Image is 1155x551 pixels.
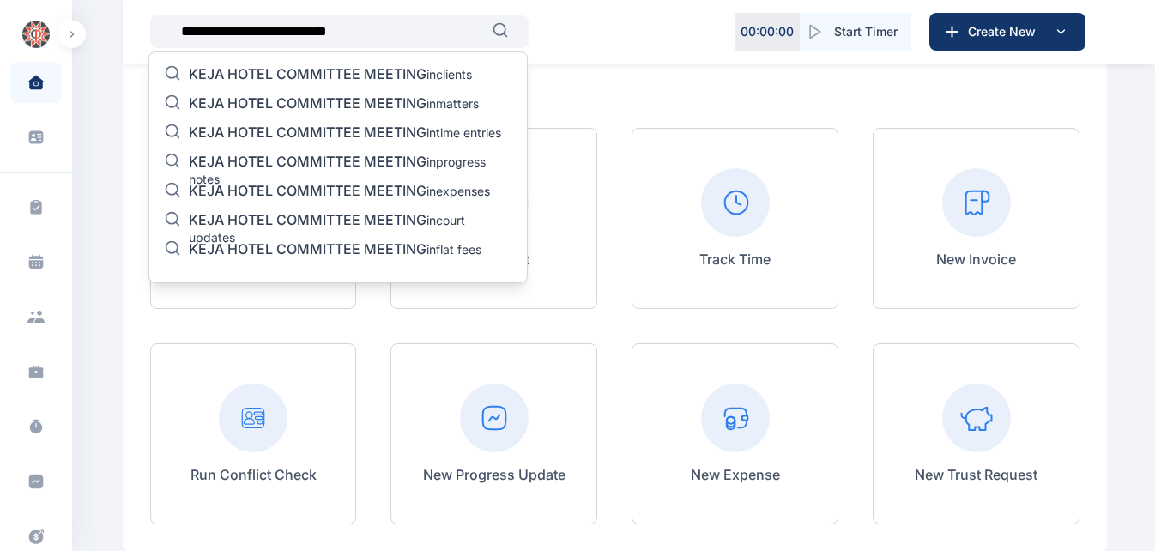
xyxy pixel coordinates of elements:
span: KEJA HOTEL COMMITTEE MEETING [189,182,426,199]
span: KEJA HOTEL COMMITTEE MEETING [189,240,426,257]
span: KEJA HOTEL COMMITTEE MEETING [189,94,426,112]
p: Run Conflict Check [190,464,317,485]
span: KEJA HOTEL COMMITTEE MEETING [189,211,426,228]
span: KEJA HOTEL COMMITTEE MEETING [189,65,426,82]
p: New Invoice [936,249,1016,269]
p: in court updates [189,211,511,232]
p: Track Time [699,249,771,269]
p: New Expense [691,464,780,485]
button: Start Timer [800,13,911,51]
span: KEJA HOTEL COMMITTEE MEETING [189,153,426,170]
p: in progress notes [189,153,511,173]
p: 00 : 00 : 00 [741,23,794,40]
span: Start Timer [834,23,898,40]
p: Quick Actions [150,76,1079,100]
p: in expenses [189,182,490,203]
span: Create New [961,23,1050,40]
p: New Trust Request [915,464,1037,485]
p: New Progress Update [423,464,565,485]
p: in clients [189,65,472,86]
p: in time entries [189,124,501,144]
p: New Client [459,249,529,269]
p: in flat fees [189,240,481,261]
p: in matters [189,94,479,115]
span: KEJA HOTEL COMMITTEE MEETING [189,124,426,141]
button: Create New [929,13,1085,51]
